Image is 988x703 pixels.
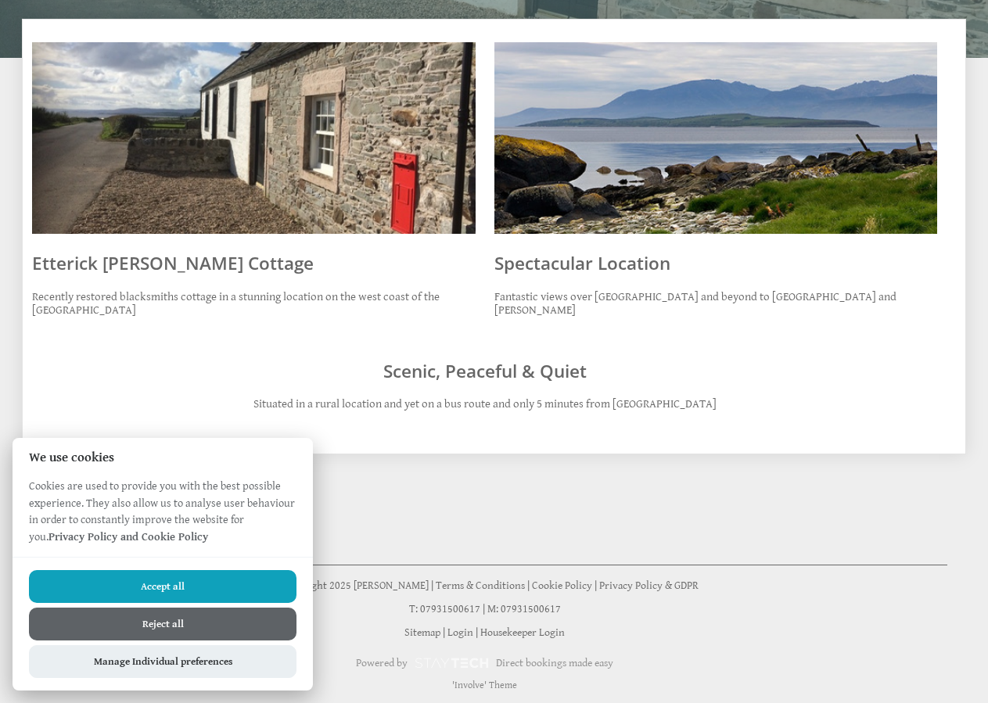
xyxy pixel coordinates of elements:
h2: Spectacular Location [494,251,938,275]
img: scrumpy.png [414,654,489,673]
p: 'Involve' Theme [22,680,947,691]
h2: Etterick [PERSON_NAME] Cottage [32,251,476,275]
h2: We use cookies [13,450,313,465]
a: M: 07931500617 [487,603,561,615]
a: Powered byDirect bookings made easy [22,650,947,676]
a: T: 07931500617 [409,603,480,615]
button: Accept all [29,570,296,603]
a: Privacy Policy & GDPR [599,579,699,592]
span: | [527,579,530,592]
span: | [595,579,597,592]
a: Privacy Policy and Cookie Policy [49,530,208,543]
img: IMG_3075.full.JPG [32,42,476,233]
a: Login [447,626,473,639]
p: Fantastic views over [GEOGRAPHIC_DATA] and beyond to [GEOGRAPHIC_DATA] and [PERSON_NAME] [494,290,938,317]
p: Recently restored blacksmiths cottage in a stunning location on the west coast of the [GEOGRAPHIC... [32,290,476,317]
span: | [431,579,433,592]
button: Reject all [29,608,296,640]
span: | [483,603,485,615]
button: Manage Individual preferences [29,645,296,678]
span: | [443,626,445,639]
a: Cookie Policy [532,579,592,592]
span: | [476,626,478,639]
a: Terms & Conditions [436,579,525,592]
p: Cookies are used to provide you with the best possible experience. They also allow us to analyse ... [13,478,313,557]
img: 3-Islands.full.jpg [494,42,938,233]
a: © Copyright 2025 [PERSON_NAME] [271,579,429,592]
a: Housekeeper Login [480,626,565,639]
h2: Scenic, Peaceful & Quiet [109,359,860,383]
a: Sitemap [404,626,440,639]
p: Situated in a rural location and yet on a bus route and only 5 minutes from [GEOGRAPHIC_DATA] [109,397,860,411]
